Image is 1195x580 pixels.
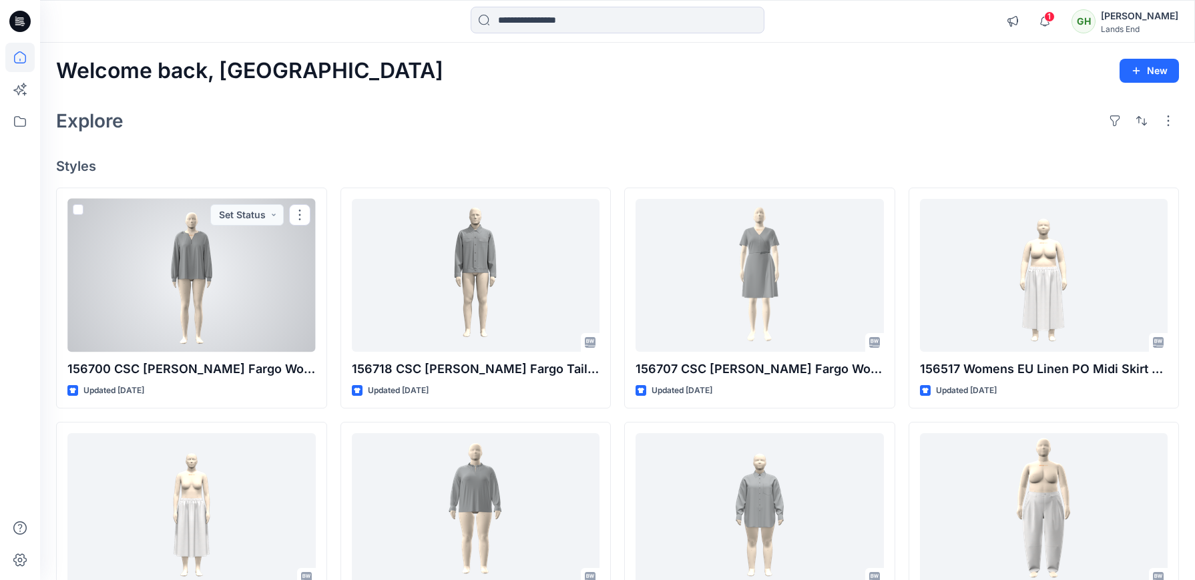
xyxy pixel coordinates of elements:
[67,360,316,378] p: 156700 CSC [PERSON_NAME] Fargo Women's Topstitched V-Neck Blouse_DEVELOPMENT
[636,360,884,378] p: 156707 CSC [PERSON_NAME] Fargo Women's Tailored Wrap Dress-Fit
[1071,9,1096,33] div: GH
[67,199,316,352] a: 156700 CSC Wells Fargo Women's Topstitched V-Neck Blouse_DEVELOPMENT
[56,110,124,131] h2: Explore
[652,384,712,398] p: Updated [DATE]
[1101,24,1178,34] div: Lands End
[936,384,997,398] p: Updated [DATE]
[636,199,884,352] a: 156707 CSC Wells Fargo Women's Tailored Wrap Dress-Fit
[83,384,144,398] p: Updated [DATE]
[1044,11,1055,22] span: 1
[352,360,600,378] p: 156718 CSC [PERSON_NAME] Fargo Tailored Utility Jacket_DEVELOPMENT
[920,360,1168,378] p: 156517 Womens EU Linen PO Midi Skirt Plus
[1120,59,1179,83] button: New
[920,199,1168,352] a: 156517 Womens EU Linen PO Midi Skirt Plus
[1101,8,1178,24] div: [PERSON_NAME]
[56,59,443,83] h2: Welcome back, [GEOGRAPHIC_DATA]
[368,384,429,398] p: Updated [DATE]
[352,199,600,352] a: 156718 CSC Wells Fargo Tailored Utility Jacket_DEVELOPMENT
[56,158,1179,174] h4: Styles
